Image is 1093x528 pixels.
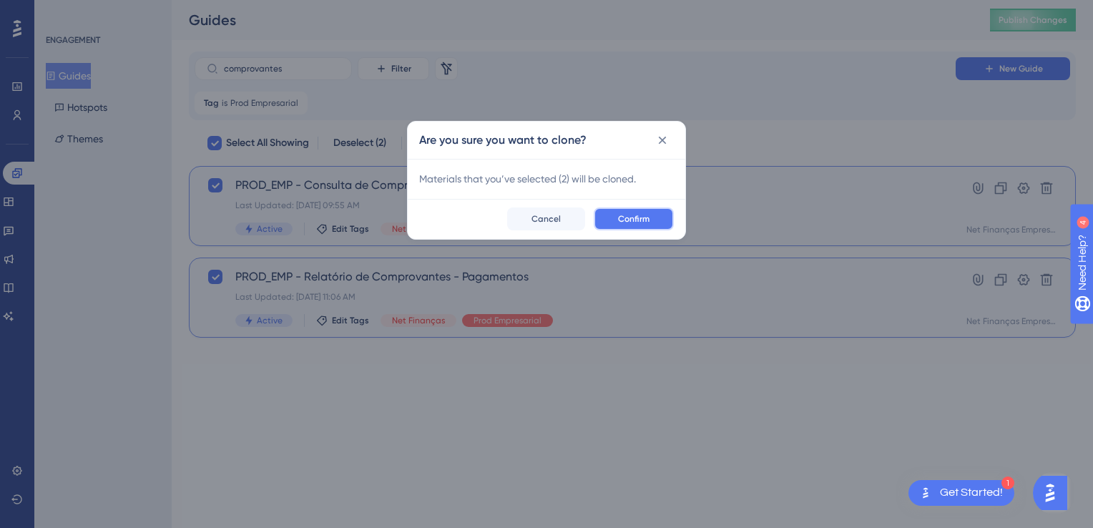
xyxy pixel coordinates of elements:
span: Cancel [531,213,561,225]
span: Confirm [618,213,650,225]
div: 1 [1001,476,1014,489]
iframe: UserGuiding AI Assistant Launcher [1033,471,1076,514]
span: Materials that you’ve selected ( 2 ) will be cloned. [419,170,674,187]
h2: Are you sure you want to clone? [419,132,587,149]
div: 4 [99,7,104,19]
div: Open Get Started! checklist, remaining modules: 1 [908,480,1014,506]
div: Get Started! [940,485,1003,501]
img: launcher-image-alternative-text [917,484,934,502]
span: Need Help? [34,4,89,21]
